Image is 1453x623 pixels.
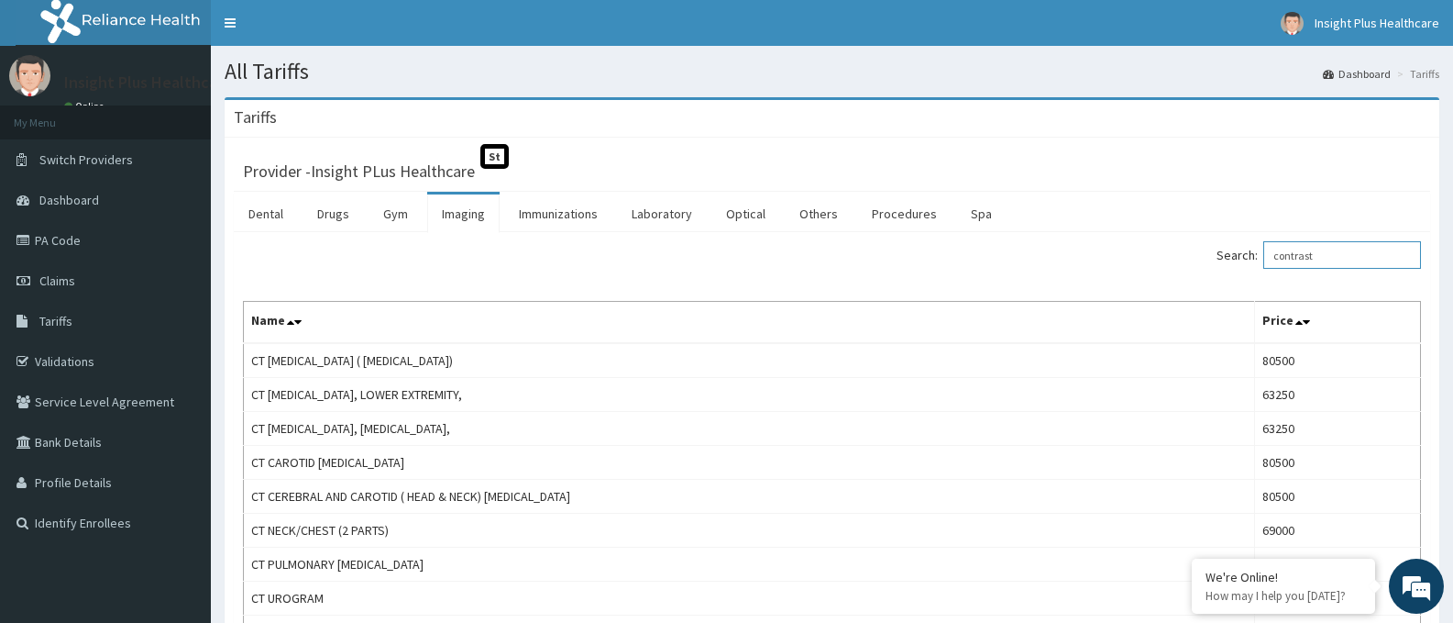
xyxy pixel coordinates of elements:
[480,144,509,169] span: St
[617,195,707,233] a: Laboratory
[244,302,1255,344] th: Name
[1255,412,1421,446] td: 63250
[95,103,308,127] div: Chat with us now
[9,422,349,486] textarea: Type your message and hit 'Enter'
[234,109,277,126] h3: Tariffs
[1205,569,1361,585] div: We're Online!
[9,55,50,96] img: User Image
[1315,15,1439,31] span: Insight Plus Healthcare
[1281,12,1304,35] img: User Image
[244,514,1255,548] td: CT NECK/CHEST (2 PARTS)
[1323,66,1391,82] a: Dashboard
[64,74,232,91] p: Insight Plus Healthcare
[1255,480,1421,514] td: 80500
[244,343,1255,378] td: CT [MEDICAL_DATA] ( [MEDICAL_DATA])
[244,378,1255,412] td: CT [MEDICAL_DATA], LOWER EXTREMITY,
[1255,343,1421,378] td: 80500
[1255,514,1421,548] td: 69000
[39,151,133,168] span: Switch Providers
[857,195,952,233] a: Procedures
[1392,66,1439,82] li: Tariffs
[427,195,500,233] a: Imaging
[504,195,612,233] a: Immunizations
[1255,378,1421,412] td: 63250
[244,548,1255,582] td: CT PULMONARY [MEDICAL_DATA]
[39,273,75,289] span: Claims
[956,195,1007,233] a: Spa
[244,446,1255,480] td: CT CAROTID [MEDICAL_DATA]
[369,195,423,233] a: Gym
[39,313,72,329] span: Tariffs
[1255,548,1421,582] td: 80500
[303,195,364,233] a: Drugs
[225,60,1439,83] h1: All Tariffs
[785,195,853,233] a: Others
[243,163,475,180] h3: Provider - Insight PLus Healthcare
[39,192,99,208] span: Dashboard
[234,195,298,233] a: Dental
[106,192,253,377] span: We're online!
[1255,302,1421,344] th: Price
[1205,588,1361,604] p: How may I help you today?
[1216,241,1421,269] label: Search:
[1263,241,1421,269] input: Search:
[34,92,74,138] img: d_794563401_company_1708531726252_794563401
[711,195,780,233] a: Optical
[64,100,108,113] a: Online
[301,9,345,53] div: Minimize live chat window
[244,412,1255,446] td: CT [MEDICAL_DATA], [MEDICAL_DATA],
[244,582,1255,616] td: CT UROGRAM
[244,480,1255,514] td: CT CEREBRAL AND CAROTID ( HEAD & NECK) [MEDICAL_DATA]
[1255,446,1421,480] td: 80500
